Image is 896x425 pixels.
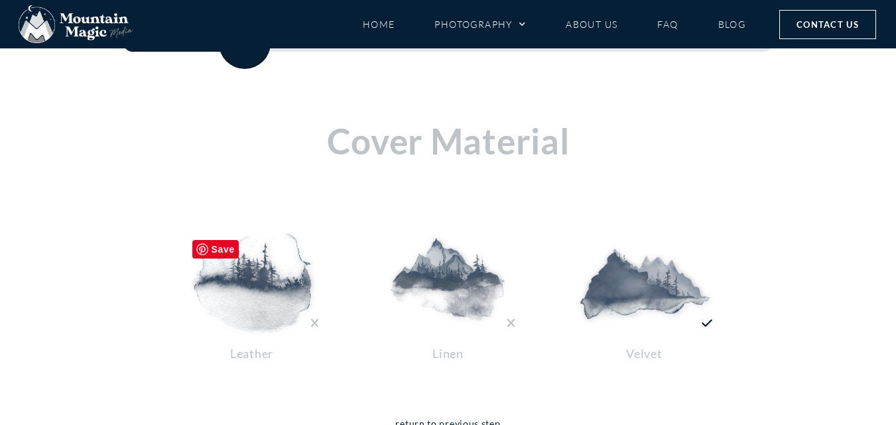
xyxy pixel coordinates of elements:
a: About Us [566,13,617,36]
a: FAQ [657,13,678,36]
nav: Menu [363,13,746,36]
p: Linen [369,343,528,364]
p: Leather [172,343,332,364]
a: Contact Us [779,10,876,39]
a: Home [363,13,395,36]
span: Contact Us [797,17,859,32]
span: Save [192,240,239,259]
h2: Cover Material [50,122,846,160]
a: Photography [434,13,526,36]
span: $825 [230,35,259,50]
p: Velvet [565,343,724,364]
img: Mountain Magic Media photography logo Crested Butte Photographer [19,5,133,44]
a: Blog [718,13,746,36]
